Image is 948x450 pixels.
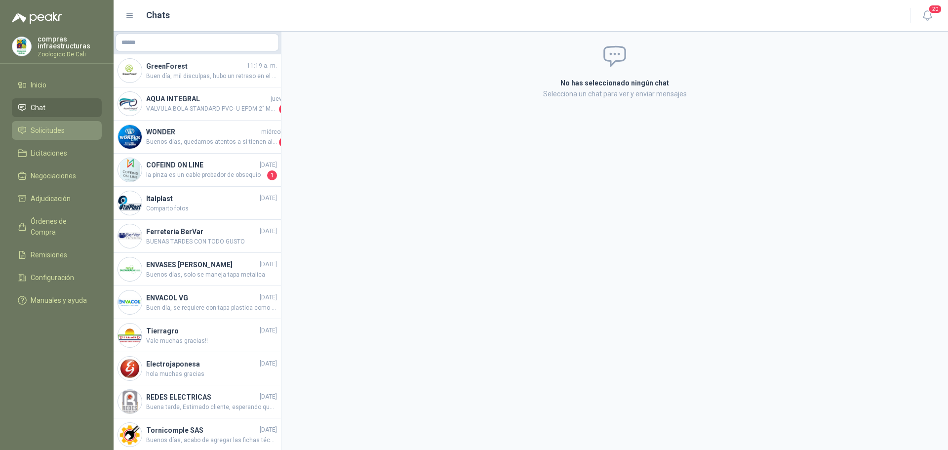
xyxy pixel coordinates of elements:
[146,403,277,412] span: Buena tarde, Estimado cliente, esperando que se encuentre bien, los amarres que distribuimos solo...
[146,226,258,237] h4: Ferreteria BerVar
[146,93,269,104] h4: AQUA INTEGRAL
[31,125,65,136] span: Solicitudes
[146,326,258,336] h4: Tierragro
[31,272,74,283] span: Configuración
[12,121,102,140] a: Solicitudes
[114,87,281,121] a: Company LogoAQUA INTEGRALjuevesVALVULA BOLA STANDARD PVC- U EPDM 2" MA - REF. 36526 LASTIMOSAMENT...
[38,36,102,49] p: compras infraestructuras
[260,425,277,435] span: [DATE]
[118,423,142,447] img: Company Logo
[114,187,281,220] a: Company LogoItalplast[DATE]Comparto fotos
[928,4,942,14] span: 20
[146,8,170,22] h1: Chats
[146,204,277,213] span: Comparto fotos
[31,80,46,90] span: Inicio
[38,51,102,57] p: Zoologico De Cali
[260,293,277,302] span: [DATE]
[118,125,142,149] img: Company Logo
[118,324,142,347] img: Company Logo
[12,166,102,185] a: Negociaciones
[12,98,102,117] a: Chat
[146,170,265,180] span: la pinza es un cable probador de obsequio
[114,220,281,253] a: Company LogoFerreteria BerVar[DATE]BUENAS TARDES CON TODO GUSTO
[31,295,87,306] span: Manuales y ayuda
[114,286,281,319] a: Company LogoENVACOL VG[DATE]Buen día, se requiere con tapa plastica como la imagen indicada asoci...
[12,12,62,24] img: Logo peakr
[279,137,289,147] span: 1
[31,170,76,181] span: Negociaciones
[260,260,277,269] span: [DATE]
[118,92,142,116] img: Company Logo
[146,369,277,379] span: hola muchas gracias
[267,170,277,180] span: 1
[146,193,258,204] h4: Italplast
[118,290,142,314] img: Company Logo
[260,392,277,402] span: [DATE]
[146,359,258,369] h4: Electrojaponesa
[114,154,281,187] a: Company LogoCOFEIND ON LINE[DATE]la pinza es un cable probador de obsequio1
[146,137,277,147] span: Buenos días, quedamos atentos a si tienen alguna duda adicional
[12,268,102,287] a: Configuración
[31,148,67,159] span: Licitaciones
[31,216,92,238] span: Órdenes de Compra
[271,94,289,104] span: jueves
[12,37,31,56] img: Company Logo
[114,253,281,286] a: Company LogoENVASES [PERSON_NAME][DATE]Buenos días, solo se maneja tapa metalica
[118,224,142,248] img: Company Logo
[146,104,277,114] span: VALVULA BOLA STANDARD PVC- U EPDM 2" MA - REF. 36526 LASTIMOSAMENTE, NO MANEJAMOS FT DDE ACCESORIOS.
[118,257,142,281] img: Company Logo
[146,259,258,270] h4: ENVASES [PERSON_NAME]
[146,336,277,346] span: Vale muchas gracias!!
[146,72,277,81] span: Buen día, mil disculpas, hubo un retraso en el stock, pero el día de [DATE] se despachó el produc...
[146,425,258,436] h4: Tornicomple SAS
[118,59,142,82] img: Company Logo
[114,352,281,385] a: Company LogoElectrojaponesa[DATE]hola muchas gracias
[12,212,102,242] a: Órdenes de Compra
[146,126,259,137] h4: WONDER
[260,326,277,335] span: [DATE]
[31,193,71,204] span: Adjudicación
[12,144,102,163] a: Licitaciones
[261,127,289,137] span: miércoles
[146,270,277,280] span: Buenos días, solo se maneja tapa metalica
[12,291,102,310] a: Manuales y ayuda
[918,7,936,25] button: 20
[146,292,258,303] h4: ENVACOL VG
[247,61,277,71] span: 11:19 a. m.
[114,319,281,352] a: Company LogoTierragro[DATE]Vale muchas gracias!!
[114,385,281,418] a: Company LogoREDES ELECTRICAS[DATE]Buena tarde, Estimado cliente, esperando que se encuentre bien,...
[442,78,787,88] h2: No has seleccionado ningún chat
[118,158,142,182] img: Company Logo
[31,249,67,260] span: Remisiones
[146,160,258,170] h4: COFEIND ON LINE
[118,390,142,413] img: Company Logo
[12,245,102,264] a: Remisiones
[31,102,45,113] span: Chat
[146,61,245,72] h4: GreenForest
[260,161,277,170] span: [DATE]
[118,357,142,380] img: Company Logo
[12,189,102,208] a: Adjudicación
[260,194,277,203] span: [DATE]
[114,121,281,154] a: Company LogoWONDERmiércolesBuenos días, quedamos atentos a si tienen alguna duda adicional1
[279,104,289,114] span: 1
[12,76,102,94] a: Inicio
[146,303,277,313] span: Buen día, se requiere con tapa plastica como la imagen indicada asociada, viene con tapa plastica?
[260,227,277,236] span: [DATE]
[442,88,787,99] p: Selecciona un chat para ver y enviar mensajes
[118,191,142,215] img: Company Logo
[146,237,277,246] span: BUENAS TARDES CON TODO GUSTO
[260,359,277,368] span: [DATE]
[146,392,258,403] h4: REDES ELECTRICAS
[114,54,281,87] a: Company LogoGreenForest11:19 a. m.Buen día, mil disculpas, hubo un retraso en el stock, pero el d...
[146,436,277,445] span: Buenos días, acabo de agregar las fichas técnicas. de ambos mosquetones, son exactamente los mismos.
